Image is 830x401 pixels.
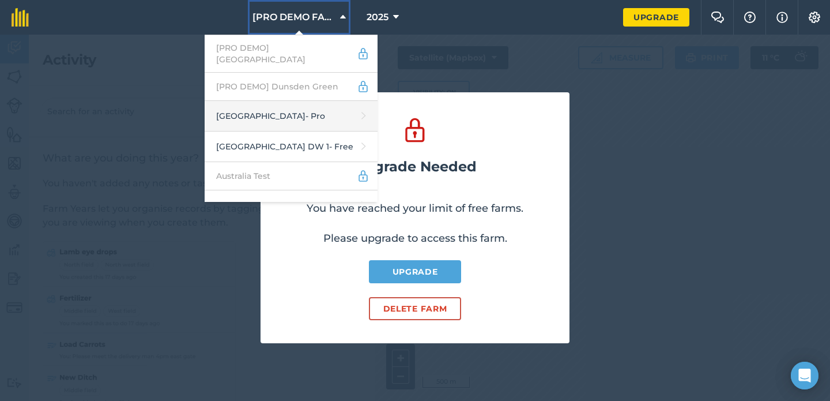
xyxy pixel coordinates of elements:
h2: Upgrade Needed [353,159,477,175]
span: 2025 [367,10,388,24]
img: svg+xml;base64,PD94bWwgdmVyc2lvbj0iMS4wIiBlbmNvZGluZz0idXRmLTgiPz4KPCEtLSBHZW5lcmF0b3I6IEFkb2JlIE... [357,80,369,93]
img: svg+xml;base64,PD94bWwgdmVyc2lvbj0iMS4wIiBlbmNvZGluZz0idXRmLTgiPz4KPCEtLSBHZW5lcmF0b3I6IEFkb2JlIE... [357,169,369,183]
span: [PRO DEMO FARM] - Home [252,10,335,24]
a: Upgrade [623,8,689,27]
a: Australia Test [205,162,378,190]
a: [PRO DEMO] Dunsden Green [205,73,378,101]
img: Two speech bubbles overlapping with the left bubble in the forefront [711,12,725,23]
img: svg+xml;base64,PD94bWwgdmVyc2lvbj0iMS4wIiBlbmNvZGluZz0idXRmLTgiPz4KPCEtLSBHZW5lcmF0b3I6IEFkb2JlIE... [357,47,369,61]
img: svg+xml;base64,PHN2ZyB4bWxucz0iaHR0cDovL3d3dy53My5vcmcvMjAwMC9zdmciIHdpZHRoPSIxNyIgaGVpZ2h0PSIxNy... [776,10,788,24]
a: Cereals - Demo- Pro [205,190,378,221]
img: fieldmargin Logo [12,8,29,27]
a: Upgrade [369,260,461,283]
a: [PRO DEMO] [GEOGRAPHIC_DATA] [205,35,378,73]
a: [GEOGRAPHIC_DATA]- Pro [205,101,378,132]
a: [GEOGRAPHIC_DATA] DW 1- Free [205,132,378,162]
img: A question mark icon [743,12,757,23]
p: You have reached your limit of free farms. [307,200,523,216]
div: Open Intercom Messenger [791,362,818,389]
img: A cog icon [808,12,821,23]
p: Please upgrade to access this farm. [323,230,507,246]
button: Delete farm [369,297,461,320]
